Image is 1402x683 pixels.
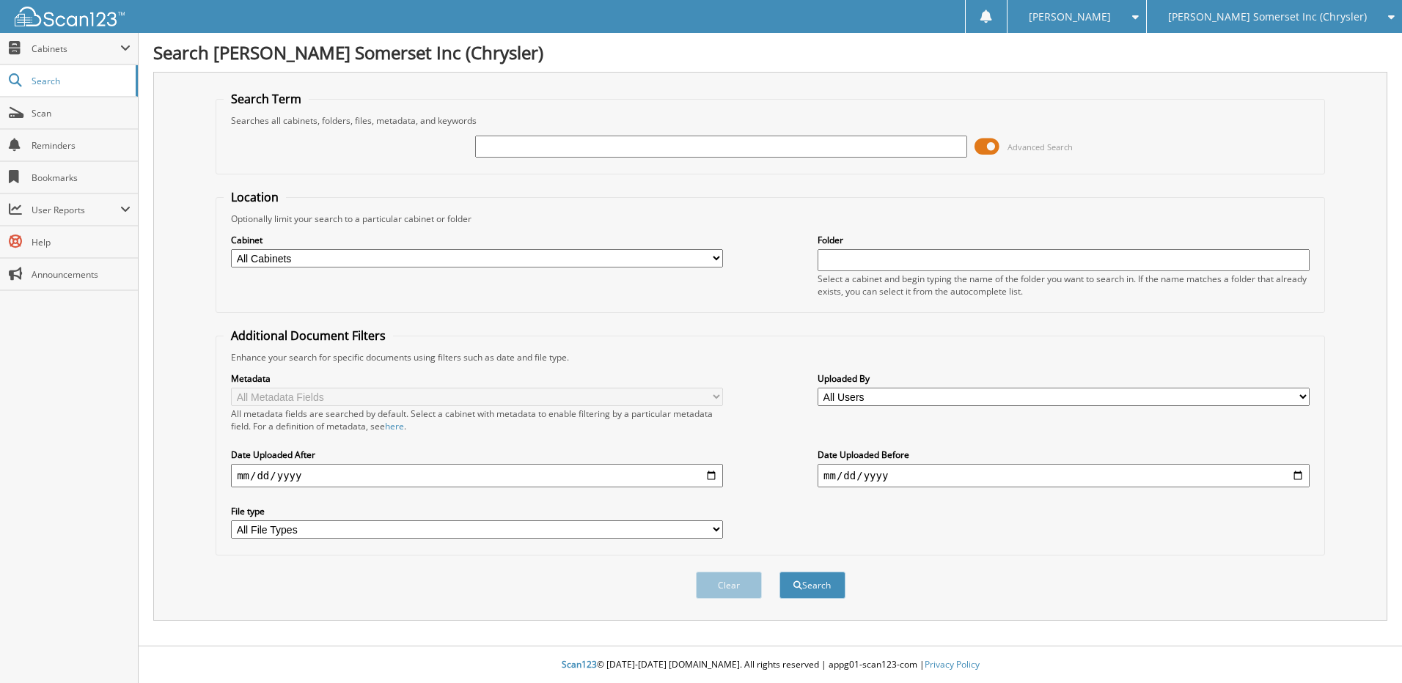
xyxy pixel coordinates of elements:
[1168,12,1367,21] span: [PERSON_NAME] Somerset Inc (Chrysler)
[32,43,120,55] span: Cabinets
[32,75,128,87] span: Search
[32,139,131,152] span: Reminders
[1008,141,1073,152] span: Advanced Search
[818,448,1310,461] label: Date Uploaded Before
[231,448,723,461] label: Date Uploaded After
[15,7,125,26] img: scan123-logo-white.svg
[224,328,393,344] legend: Additional Document Filters
[231,505,723,517] label: File type
[231,234,723,246] label: Cabinet
[224,213,1317,225] div: Optionally limit your search to a particular cabinet or folder
[153,40,1387,64] h1: Search [PERSON_NAME] Somerset Inc (Chrysler)
[224,189,286,205] legend: Location
[32,236,131,248] span: Help
[32,107,131,119] span: Scan
[231,407,723,432] div: All metadata fields are searched by default. Select a cabinet with metadata to enable filtering b...
[139,647,1402,683] div: © [DATE]-[DATE] [DOMAIN_NAME]. All rights reserved | appg01-scan123-com |
[32,171,131,184] span: Bookmarks
[231,372,723,385] label: Metadata
[224,351,1317,363] div: Enhance your search for specific documents using filters such as date and file type.
[224,91,309,107] legend: Search Term
[696,572,762,599] button: Clear
[224,114,1317,127] div: Searches all cabinets, folders, files, metadata, and keywords
[32,204,120,216] span: User Reports
[818,234,1310,246] label: Folder
[818,372,1310,385] label: Uploaded By
[779,572,845,599] button: Search
[1029,12,1111,21] span: [PERSON_NAME]
[818,273,1310,298] div: Select a cabinet and begin typing the name of the folder you want to search in. If the name match...
[562,658,597,671] span: Scan123
[818,464,1310,487] input: end
[32,268,131,281] span: Announcements
[231,464,723,487] input: start
[385,420,404,432] a: here
[925,658,980,671] a: Privacy Policy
